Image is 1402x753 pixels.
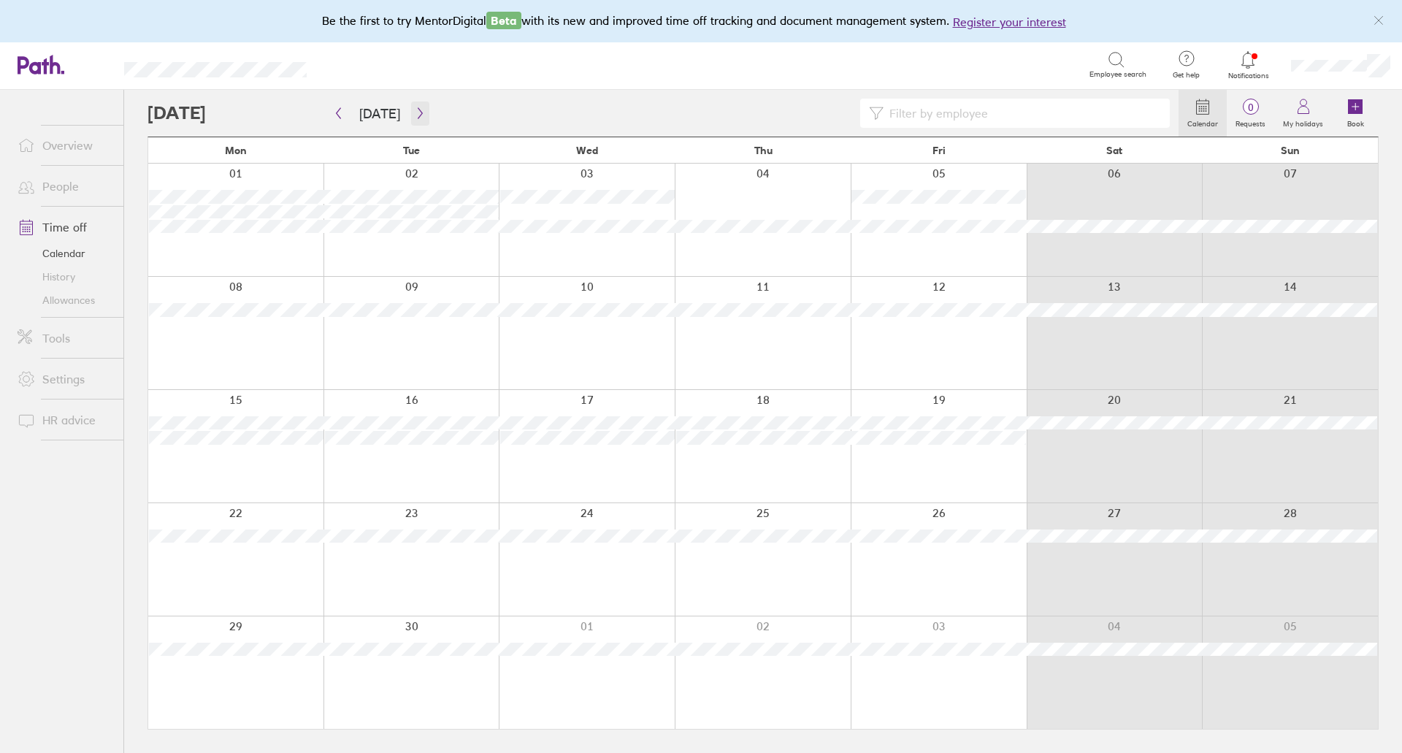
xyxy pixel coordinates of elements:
[1179,90,1227,137] a: Calendar
[322,12,1081,31] div: Be the first to try MentorDigital with its new and improved time off tracking and document manage...
[576,145,598,156] span: Wed
[6,324,123,353] a: Tools
[1106,145,1122,156] span: Sat
[1162,71,1210,80] span: Get help
[1227,90,1274,137] a: 0Requests
[6,405,123,435] a: HR advice
[1225,72,1272,80] span: Notifications
[346,58,383,71] div: Search
[6,288,123,312] a: Allowances
[6,242,123,265] a: Calendar
[1227,115,1274,129] label: Requests
[1274,90,1332,137] a: My holidays
[1225,50,1272,80] a: Notifications
[348,102,412,126] button: [DATE]
[403,145,420,156] span: Tue
[1227,102,1274,113] span: 0
[884,99,1161,127] input: Filter by employee
[754,145,773,156] span: Thu
[932,145,946,156] span: Fri
[225,145,247,156] span: Mon
[1332,90,1379,137] a: Book
[6,131,123,160] a: Overview
[6,364,123,394] a: Settings
[6,213,123,242] a: Time off
[6,265,123,288] a: History
[953,13,1066,31] button: Register your interest
[1179,115,1227,129] label: Calendar
[1089,70,1146,79] span: Employee search
[1274,115,1332,129] label: My holidays
[1338,115,1373,129] label: Book
[486,12,521,29] span: Beta
[1281,145,1300,156] span: Sun
[6,172,123,201] a: People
